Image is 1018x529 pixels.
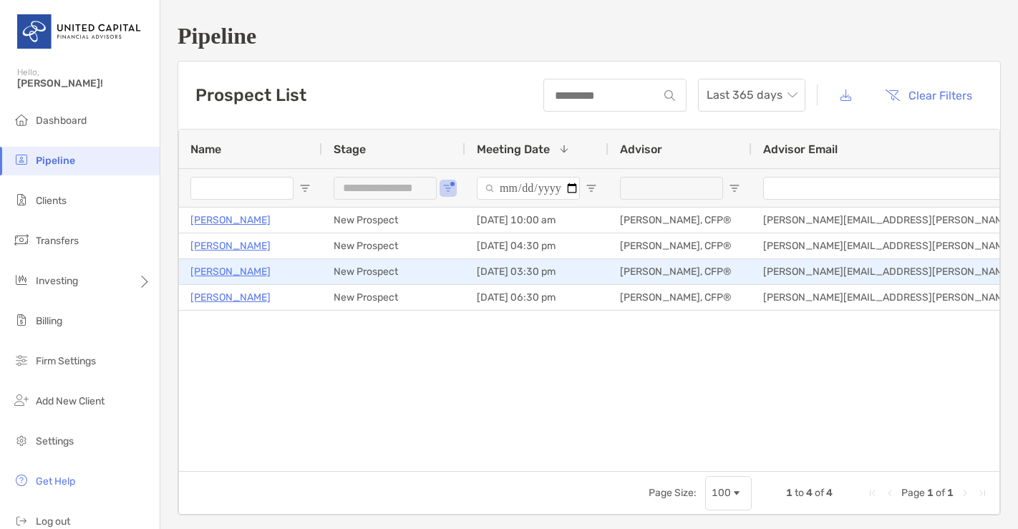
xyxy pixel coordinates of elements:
[36,515,70,528] span: Log out
[705,476,752,510] div: Page Size
[609,208,752,233] div: [PERSON_NAME], CFP®
[190,237,271,255] a: [PERSON_NAME]
[299,183,311,194] button: Open Filter Menu
[13,231,30,248] img: transfers icon
[322,285,465,310] div: New Prospect
[947,487,954,499] span: 1
[936,487,945,499] span: of
[36,235,79,247] span: Transfers
[13,191,30,208] img: clients icon
[763,142,838,156] span: Advisor Email
[13,311,30,329] img: billing icon
[826,487,833,499] span: 4
[609,259,752,284] div: [PERSON_NAME], CFP®
[927,487,934,499] span: 1
[649,487,697,499] div: Page Size:
[13,271,30,288] img: investing icon
[901,487,925,499] span: Page
[465,208,609,233] div: [DATE] 10:00 am
[959,487,971,499] div: Next Page
[609,233,752,258] div: [PERSON_NAME], CFP®
[322,259,465,284] div: New Prospect
[786,487,792,499] span: 1
[13,392,30,409] img: add_new_client icon
[707,79,797,111] span: Last 365 days
[13,512,30,529] img: logout icon
[976,487,988,499] div: Last Page
[13,111,30,128] img: dashboard icon
[442,183,454,194] button: Open Filter Menu
[190,177,294,200] input: Name Filter Input
[465,285,609,310] div: [DATE] 06:30 pm
[36,315,62,327] span: Billing
[13,472,30,489] img: get-help icon
[190,263,271,281] a: [PERSON_NAME]
[190,211,271,229] a: [PERSON_NAME]
[190,288,271,306] a: [PERSON_NAME]
[36,275,78,287] span: Investing
[334,142,366,156] span: Stage
[36,115,87,127] span: Dashboard
[795,487,804,499] span: to
[36,195,67,207] span: Clients
[13,432,30,449] img: settings icon
[477,142,550,156] span: Meeting Date
[884,487,896,499] div: Previous Page
[190,142,221,156] span: Name
[322,208,465,233] div: New Prospect
[609,285,752,310] div: [PERSON_NAME], CFP®
[17,77,151,89] span: [PERSON_NAME]!
[620,142,662,156] span: Advisor
[17,6,142,57] img: United Capital Logo
[867,487,878,499] div: First Page
[13,151,30,168] img: pipeline icon
[36,395,105,407] span: Add New Client
[712,487,731,499] div: 100
[874,79,983,111] button: Clear Filters
[465,259,609,284] div: [DATE] 03:30 pm
[36,475,75,487] span: Get Help
[178,23,1001,49] h1: Pipeline
[729,183,740,194] button: Open Filter Menu
[36,355,96,367] span: Firm Settings
[586,183,597,194] button: Open Filter Menu
[195,85,306,105] h3: Prospect List
[806,487,813,499] span: 4
[815,487,824,499] span: of
[36,435,74,447] span: Settings
[477,177,580,200] input: Meeting Date Filter Input
[465,233,609,258] div: [DATE] 04:30 pm
[322,233,465,258] div: New Prospect
[664,90,675,101] img: input icon
[13,351,30,369] img: firm-settings icon
[36,155,75,167] span: Pipeline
